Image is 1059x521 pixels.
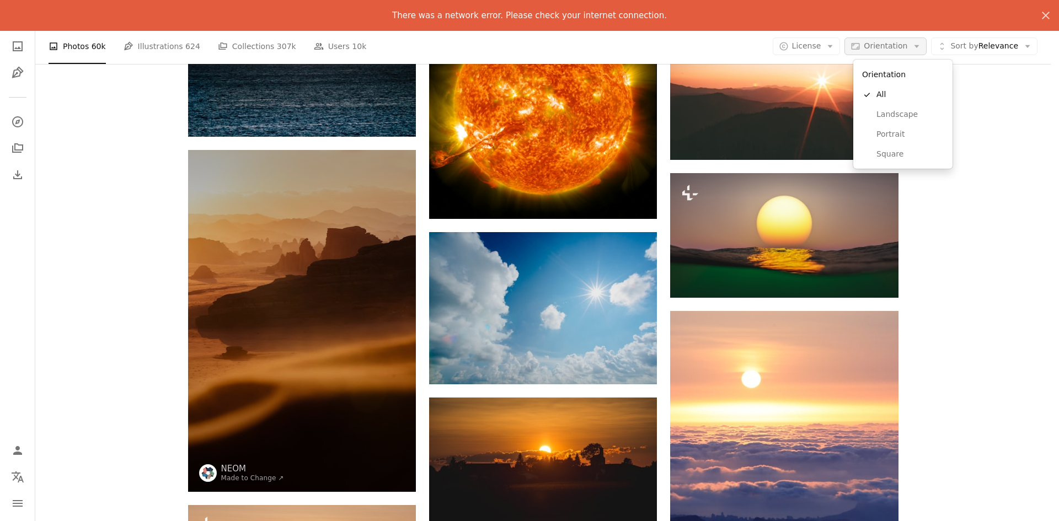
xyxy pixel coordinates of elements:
span: Portrait [876,129,944,140]
span: Orientation [864,41,907,50]
span: Landscape [876,109,944,120]
span: Square [876,149,944,160]
span: All [876,89,944,100]
div: Orientation [858,64,948,85]
div: Orientation [853,60,953,169]
button: Sort byRelevance [931,37,1037,55]
button: Orientation [844,37,927,55]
